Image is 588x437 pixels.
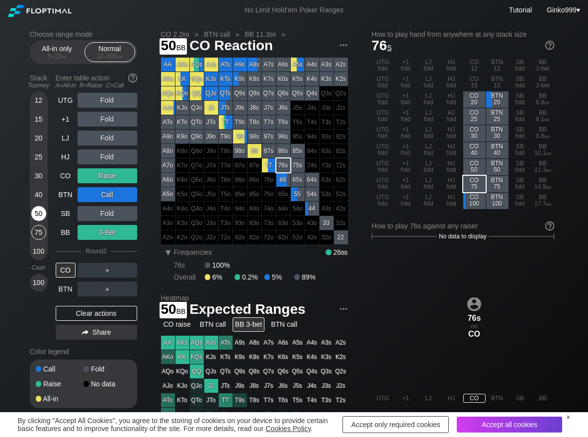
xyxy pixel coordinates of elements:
[204,58,218,72] div: AJs
[161,115,175,129] div: ATo
[291,202,305,216] div: 100% fold in prior round
[175,173,189,187] div: 100% fold in prior round
[532,58,554,74] div: BB 3-bet
[31,275,46,290] div: 100
[546,183,551,190] span: bb
[230,30,245,38] span: »
[175,130,189,144] div: K9o
[291,144,305,158] div: 85s
[78,168,137,183] div: Raise
[532,142,554,158] div: BB 10.1
[56,70,137,93] div: Enter table action
[202,30,232,39] span: BTN call
[320,101,334,115] div: 100% fold in prior round
[276,86,290,100] div: Q6s
[372,38,392,53] span: 76
[190,130,204,144] div: Q9o
[291,115,305,129] div: 100% fold in prior round
[161,130,175,144] div: A9o
[31,168,46,183] div: 30
[532,176,554,192] div: BB 14.9
[532,74,554,91] div: BB 3-bet
[26,82,52,89] div: Tourney
[440,193,463,209] div: HJ fold
[233,216,247,230] div: 100% fold in prior round
[334,158,348,172] div: 100% fold in prior round
[31,93,46,108] div: 12
[486,91,508,108] div: BTN 20
[276,58,290,72] div: A6s
[56,82,137,89] div: A=All-in R=Raise C=Call
[532,159,554,175] div: BB 11.3
[305,58,319,72] div: A4s
[486,159,508,175] div: BTN 50
[30,30,137,38] h2: Choose range mode
[176,41,186,52] span: bb
[320,173,334,187] div: 100% fold in prior round
[243,30,277,39] span: BB 11.3
[546,200,551,207] span: bb
[36,53,78,60] div: 5 – 12
[190,202,204,216] div: 100% fold in prior round
[509,125,531,142] div: SB fold
[78,206,137,221] div: Fold
[440,159,463,175] div: HJ fold
[395,91,417,108] div: +1 fold
[291,130,305,144] div: 100% fold in prior round
[276,101,290,115] div: J6s
[204,130,218,144] div: J9o
[56,149,76,164] div: HJ
[262,187,276,201] div: 100% fold in prior round
[248,173,261,187] div: 100% fold in prior round
[262,58,276,72] div: A7s
[372,125,394,142] div: UTG fold
[532,91,554,108] div: BB 6.8
[395,159,417,175] div: +1 fold
[233,58,247,72] div: A9s
[440,176,463,192] div: HJ fold
[276,202,290,216] div: 100% fold in prior round
[305,130,319,144] div: 100% fold in prior round
[372,91,394,108] div: UTG fold
[248,115,261,129] div: T8s
[305,115,319,129] div: 100% fold in prior round
[372,159,394,175] div: UTG fold
[161,187,175,201] div: A5o
[248,72,261,86] div: K8s
[395,125,417,142] div: +1 fold
[305,144,319,158] div: 100% fold in prior round
[265,425,311,433] a: Cookies Policy
[418,159,440,175] div: LJ fold
[36,395,84,402] div: All-in
[372,142,394,158] div: UTG fold
[532,125,554,142] div: BB 8.8
[36,365,84,372] div: Call
[372,58,394,74] div: UTG fold
[320,72,334,86] div: K3s
[291,86,305,100] div: Q5s
[161,216,175,230] div: 100% fold in prior round
[189,30,204,38] span: »
[418,91,440,108] div: LJ fold
[248,187,261,201] div: 100% fold in prior round
[161,158,175,172] div: A7o
[56,168,76,183] div: CO
[440,125,463,142] div: HJ fold
[161,58,175,72] div: AA
[276,173,290,187] div: 66
[395,142,417,158] div: +1 fold
[175,58,189,72] div: AKs
[56,93,76,108] div: UTG
[161,101,175,115] div: AJo
[276,187,290,201] div: 100% fold in prior round
[395,108,417,125] div: +1 fold
[87,43,133,62] div: Normal
[262,72,276,86] div: K7s
[463,142,486,158] div: CO 40
[219,58,233,72] div: ATs
[463,91,486,108] div: CO 20
[334,72,348,86] div: K2s
[486,176,508,192] div: BTN 75
[372,30,554,38] h2: How to play hand from anywhere at any stack size
[320,58,334,72] div: A3s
